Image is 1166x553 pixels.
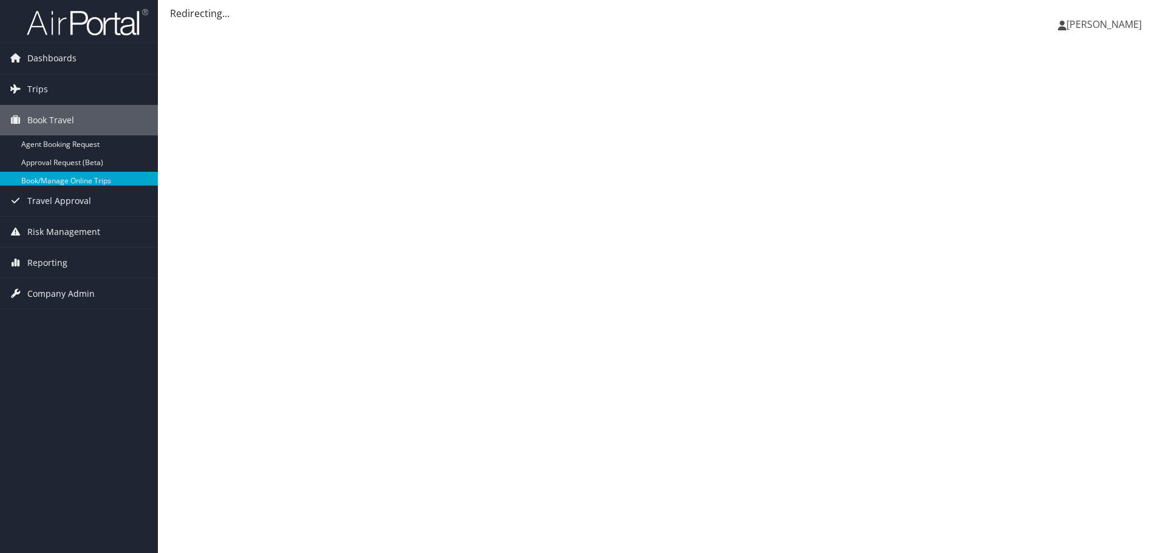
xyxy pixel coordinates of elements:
span: Trips [27,74,48,104]
span: Reporting [27,248,67,278]
span: Dashboards [27,43,77,73]
span: [PERSON_NAME] [1066,18,1142,31]
span: Book Travel [27,105,74,135]
span: Risk Management [27,217,100,247]
div: Redirecting... [170,6,1154,21]
img: airportal-logo.png [27,8,148,36]
span: Company Admin [27,279,95,309]
a: [PERSON_NAME] [1058,6,1154,42]
span: Travel Approval [27,186,91,216]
